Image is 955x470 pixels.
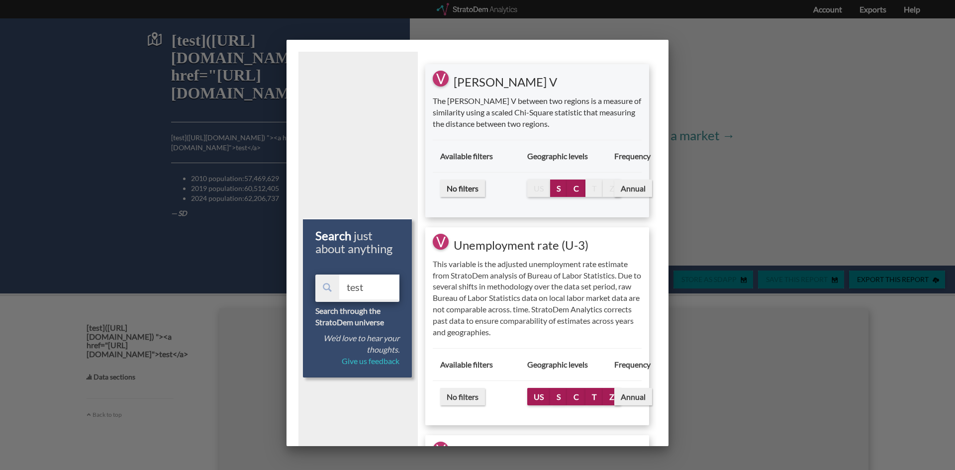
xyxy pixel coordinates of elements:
[607,359,642,371] div: Frequency
[433,235,449,251] span: V
[440,180,485,197] span: No filters
[440,388,485,405] span: No filters
[315,306,384,327] strong: Search through the StratoDem universe
[433,151,520,162] div: Available filters
[607,151,642,162] div: Frequency
[315,228,351,243] strong: Search
[315,229,399,261] h4: just about anything
[454,75,557,89] span: [PERSON_NAME] V
[534,392,544,401] span: US
[573,184,579,193] span: C
[592,184,596,193] span: T
[573,392,579,401] span: C
[433,72,449,88] span: V
[557,184,561,193] span: S
[454,446,548,460] span: Shapely geometry
[557,392,561,401] span: S
[433,259,642,338] p: This variable is the adjusted unemployment rate estimate from StratoDem analysis of Bureau of Lab...
[342,356,399,366] a: Give us feedback
[520,151,607,162] div: Geographic levels
[433,95,642,130] p: The [PERSON_NAME] V between two regions is a measure of similarity using a scaled Chi-Square stat...
[592,392,596,401] span: T
[433,443,449,459] span: V
[425,227,649,426] a: VUnemployment rate (U-3)This variable is the adjusted unemployment rate estimate from StratoDem a...
[425,64,649,217] a: V[PERSON_NAME] VThe [PERSON_NAME] V between two regions is a measure of similarity using a scaled...
[323,333,399,354] em: We’d love to hear your thoughts.
[520,359,607,371] div: Geographic levels
[433,359,520,371] div: Available filters
[339,275,399,299] input: Labor force
[534,184,544,193] span: US
[614,180,652,197] span: Annual
[614,388,652,405] span: Annual
[454,238,588,252] span: Unemployment rate (U-3)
